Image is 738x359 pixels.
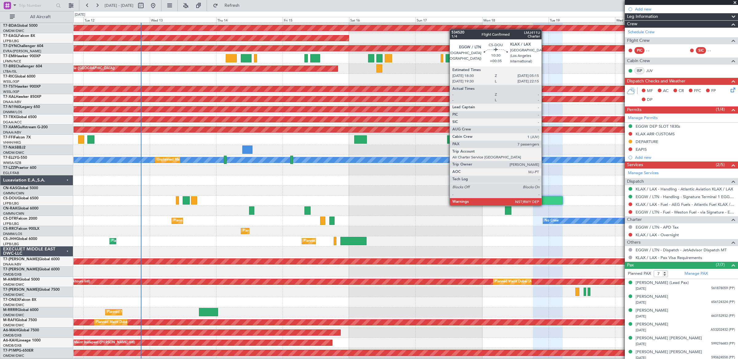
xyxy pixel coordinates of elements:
[3,29,24,33] a: OMDW/DWC
[3,207,38,210] a: CN-RAKGlobal 6000
[716,162,725,168] span: (2/5)
[3,146,26,150] a: T7-NASBBJ2
[627,58,650,65] span: Cabin Crew
[636,286,646,291] span: [DATE]
[3,232,22,236] a: DNMM/LOS
[3,136,14,139] span: T7-FFI
[3,349,34,353] a: T7-P1MPG-650ER
[627,106,641,114] span: Permits
[3,24,38,28] a: T7-BDAGlobal 5000
[3,105,40,109] a: T7-N1960Legacy 650
[3,166,36,170] a: T7-LZZIPraetor 600
[3,156,17,160] span: T7-ELLY
[3,318,37,322] a: M-RAFIGlobal 7500
[711,88,716,94] span: FP
[3,303,24,307] a: OMDW/DWC
[663,88,669,94] span: AC
[243,226,306,236] div: Planned Maint Lagos ([PERSON_NAME])
[636,202,735,207] a: KLAX / LAX - Fuel - AEG Fuels - Atlantic Fuel KLAX / LAX
[636,294,668,300] div: [PERSON_NAME]
[647,97,653,103] span: DP
[628,29,655,35] a: Schedule Crew
[3,120,22,125] a: DGAA/ACC
[646,48,660,53] div: - -
[3,298,19,302] span: T7-ONEX
[3,308,18,312] span: M-RRRR
[495,277,555,286] div: Planned Maint Dubai (Al Maktoum Intl)
[3,34,18,38] span: T7-EAGL
[627,21,637,28] span: Crew
[3,288,39,292] span: T7-[PERSON_NAME]
[3,65,42,68] a: T7-BREChallenger 604
[627,37,650,44] span: Flight Crew
[636,328,646,333] span: [DATE]
[3,166,16,170] span: T7-LZZI
[646,68,660,74] a: JUV
[628,271,651,277] label: Planned PAX
[3,353,24,358] a: OMDW/DWC
[7,12,67,22] button: All Aircraft
[96,318,157,327] div: Planned Maint Dubai (Al Maktoum Intl)
[75,12,85,18] div: [DATE]
[3,197,18,200] span: CS-DOU
[3,323,24,328] a: OMDW/DWC
[3,217,16,221] span: CS-DTR
[3,329,39,332] a: A6-MAHGlobal 7500
[716,261,725,268] span: (7/7)
[545,216,559,225] div: No Crew
[696,47,706,54] div: SIC
[3,75,14,78] span: T7-RIC
[3,313,24,317] a: OMDW/DWC
[3,197,38,200] a: CS-DOUGlobal 6500
[3,268,39,271] span: T7-[PERSON_NAME]
[679,88,684,94] span: CR
[636,147,647,152] div: EAPIS
[3,146,17,150] span: T7-NAS
[627,13,658,20] span: Leg Information
[3,24,17,28] span: T7-BDA
[105,3,133,8] span: [DATE] - [DATE]
[3,126,48,129] a: T7-XAMGulfstream G-200
[3,44,43,48] a: T7-DYNChallenger 604
[482,17,549,22] div: Mon 18
[3,140,21,145] a: VHHH/HKG
[107,308,145,317] div: Planned Maint Southend
[711,313,735,319] span: 663152932 (PP)
[636,247,727,253] a: EGGW / LTN - Dispatch - JetAdvisor Dispatch MT
[56,338,135,347] div: Unplanned Maint Budapest ([PERSON_NAME] Intl)
[3,237,37,241] a: CS-JHHGlobal 6000
[210,1,247,10] button: Refresh
[41,64,115,73] div: Planned Maint Warsaw ([GEOGRAPHIC_DATA])
[636,321,668,328] div: [PERSON_NAME]
[636,342,646,346] span: [DATE]
[3,207,18,210] span: CN-RAK
[3,257,60,261] a: T7-[PERSON_NAME]Global 6000
[3,211,24,216] a: GMMN/CMN
[3,156,27,160] a: T7-ELLYG-550
[708,48,721,53] div: - -
[627,216,642,223] span: Charter
[3,85,15,89] span: T7-TST
[3,272,22,277] a: OMDB/DXB
[627,178,644,185] span: Dispatch
[3,171,19,175] a: EGLF/FAB
[3,54,41,58] a: T7-EMIHawker 900XP
[3,54,15,58] span: T7-EMI
[3,115,16,119] span: T7-TRX
[3,65,16,68] span: T7-BRE
[3,75,35,78] a: T7-RICGlobal 6000
[3,136,31,139] a: T7-FFIFalcon 7X
[219,3,245,8] span: Refresh
[173,216,205,225] div: Planned Maint Sofia
[3,126,17,129] span: T7-XAM
[3,186,17,190] span: CN-KAS
[3,333,22,338] a: OMDB/DXB
[636,186,733,192] a: KLAX / LAX - Handling - Atlantic Aviation KLAX / LAX
[549,17,615,22] div: Tue 19
[283,17,349,22] div: Fri 15
[3,349,18,353] span: T7-P1MP
[304,237,400,246] div: Planned Maint [GEOGRAPHIC_DATA] ([GEOGRAPHIC_DATA])
[628,115,658,121] a: Manage Permits
[157,155,304,165] div: Unplanned Maint [GEOGRAPHIC_DATA] (Sultan [PERSON_NAME] [PERSON_NAME] - Subang)
[636,139,658,144] div: DEPARTURE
